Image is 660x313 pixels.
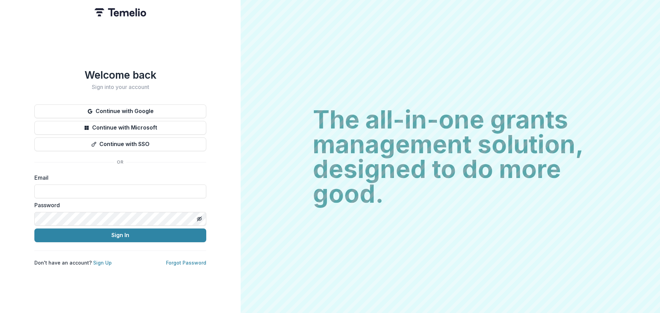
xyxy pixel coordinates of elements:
label: Password [34,201,202,209]
img: Temelio [95,8,146,16]
label: Email [34,174,202,182]
a: Forgot Password [166,260,206,266]
h1: Welcome back [34,69,206,81]
button: Continue with Google [34,104,206,118]
a: Sign Up [93,260,112,266]
h2: Sign into your account [34,84,206,90]
button: Toggle password visibility [194,213,205,224]
p: Don't have an account? [34,259,112,266]
button: Sign In [34,228,206,242]
button: Continue with SSO [34,137,206,151]
button: Continue with Microsoft [34,121,206,135]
